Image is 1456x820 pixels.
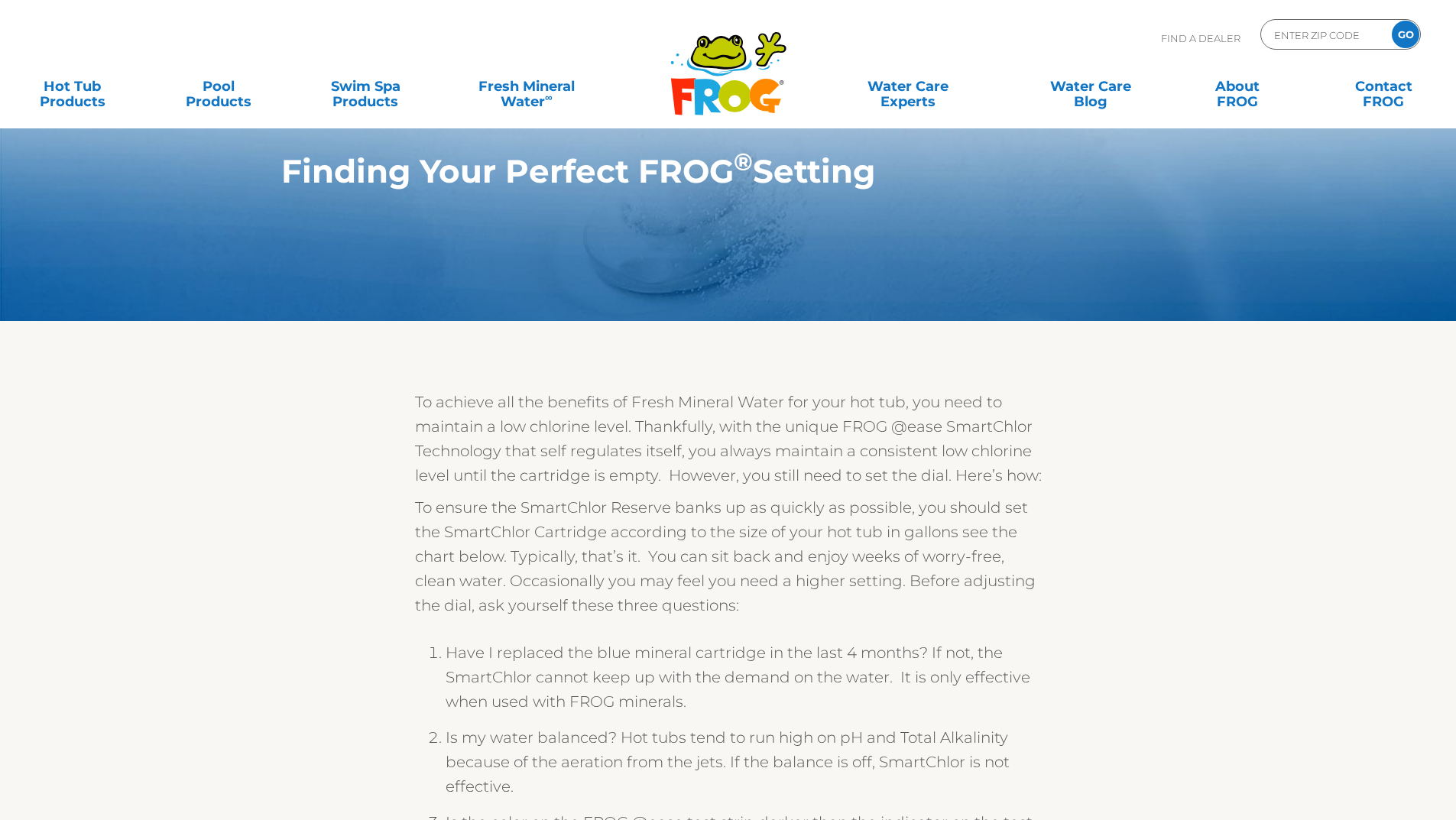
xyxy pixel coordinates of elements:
li: Have I replaced the blue mineral cartridge in the last 4 months? If not, the SmartChlor cannot ke... [446,640,1042,725]
p: To achieve all the benefits of Fresh Mineral Water for your hot tub, you need to maintain a low c... [415,390,1042,488]
a: Water CareBlog [1033,71,1147,102]
a: Fresh MineralWater∞ [455,71,598,102]
sup: ∞ [545,91,553,103]
a: ContactFROG [1327,71,1441,102]
a: Water CareExperts [816,71,1000,102]
li: Is my water balanced? Hot tubs tend to run high on pH and Total Alkalinity because of the aeratio... [446,725,1042,810]
h1: Finding Your Perfect FROG Setting [281,153,1104,190]
a: Hot TubProducts [15,71,129,102]
p: To ensure the SmartChlor Reserve banks up as quickly as possible, you should set the SmartChlor C... [415,495,1042,617]
p: Find A Dealer [1161,19,1240,57]
a: PoolProducts [162,71,276,102]
input: GO [1392,21,1419,48]
input: Zip Code Form [1273,24,1376,46]
a: Swim SpaProducts [309,71,423,102]
a: AboutFROG [1180,71,1294,102]
sup: ® [734,147,753,177]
